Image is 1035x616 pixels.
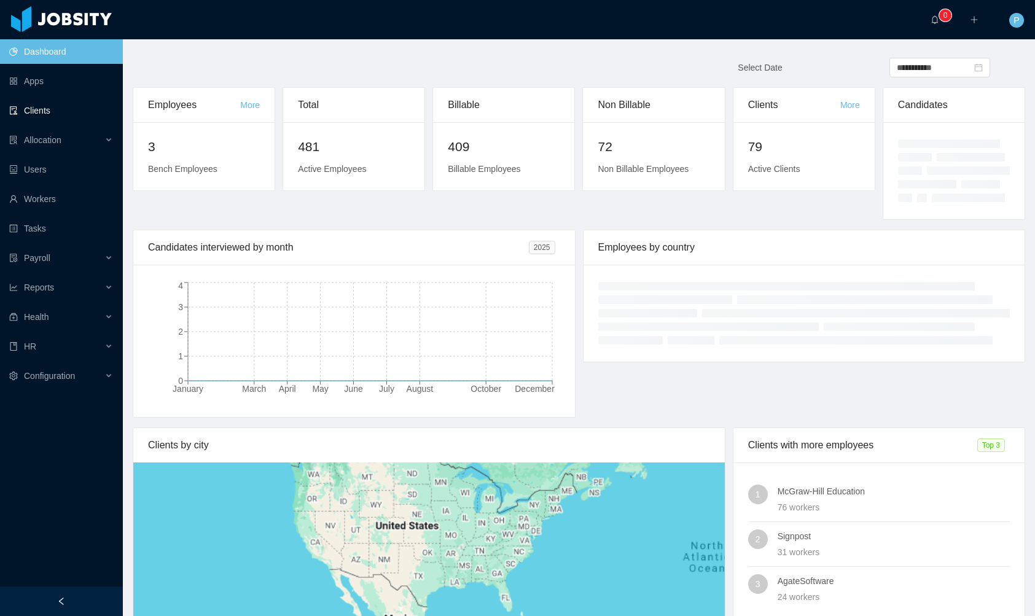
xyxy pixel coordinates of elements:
[778,590,1010,604] div: 24 workers
[738,63,782,72] span: Select Date
[298,164,366,174] span: Active Employees
[748,164,800,174] span: Active Clients
[748,137,860,157] h2: 79
[756,574,760,594] span: 3
[756,529,760,549] span: 2
[148,164,217,174] span: Bench Employees
[778,485,1010,498] h4: McGraw-Hill Education
[24,135,61,145] span: Allocation
[598,230,1010,265] div: Employees by country
[298,88,410,122] div: Total
[598,88,709,122] div: Non Billable
[748,88,840,122] div: Clients
[529,241,555,254] span: 2025
[939,9,951,21] sup: 0
[9,342,18,351] i: icon: book
[148,428,710,462] div: Clients by city
[1014,13,1019,28] span: P
[840,100,860,110] a: More
[9,136,18,144] i: icon: solution
[24,371,75,381] span: Configuration
[178,327,183,337] tspan: 2
[471,384,501,394] tspan: October
[298,137,410,157] h2: 481
[448,137,560,157] h2: 409
[9,313,18,321] i: icon: medicine-box
[9,157,113,182] a: icon: robotUsers
[178,351,183,361] tspan: 1
[279,384,296,394] tspan: April
[598,164,689,174] span: Non Billable Employees
[344,384,363,394] tspan: June
[407,384,434,394] tspan: August
[9,216,113,241] a: icon: profileTasks
[148,88,240,122] div: Employees
[9,254,18,262] i: icon: file-protect
[9,283,18,292] i: icon: line-chart
[778,574,1010,588] h4: AgateSoftware
[598,137,709,157] h2: 72
[240,100,260,110] a: More
[756,485,760,504] span: 1
[778,529,1010,543] h4: Signpost
[9,39,113,64] a: icon: pie-chartDashboard
[448,164,520,174] span: Billable Employees
[970,15,978,24] i: icon: plus
[448,88,560,122] div: Billable
[974,63,983,72] i: icon: calendar
[242,384,266,394] tspan: March
[24,253,50,263] span: Payroll
[778,545,1010,559] div: 31 workers
[931,15,939,24] i: icon: bell
[312,384,328,394] tspan: May
[9,69,113,93] a: icon: appstoreApps
[178,281,183,290] tspan: 4
[515,384,555,394] tspan: December
[778,501,1010,514] div: 76 workers
[9,98,113,123] a: icon: auditClients
[24,283,54,292] span: Reports
[148,137,260,157] h2: 3
[24,312,49,322] span: Health
[977,439,1005,452] span: Top 3
[379,384,394,394] tspan: July
[24,341,36,351] span: HR
[9,187,113,211] a: icon: userWorkers
[748,428,977,462] div: Clients with more employees
[898,88,1010,122] div: Candidates
[178,376,183,386] tspan: 0
[173,384,203,394] tspan: January
[148,230,529,265] div: Candidates interviewed by month
[178,302,183,312] tspan: 3
[9,372,18,380] i: icon: setting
